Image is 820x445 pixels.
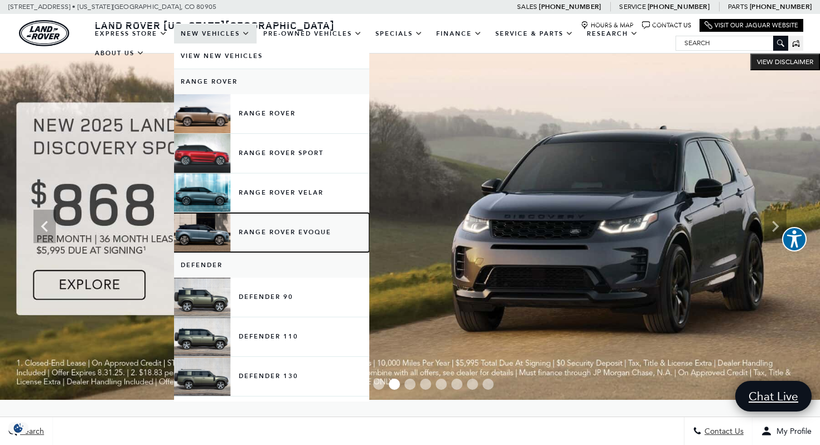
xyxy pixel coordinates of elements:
[728,3,748,11] span: Parts
[174,357,369,396] a: Defender 130
[753,417,820,445] button: Open user profile menu
[257,24,369,43] a: Pre-Owned Vehicles
[19,20,69,46] a: land-rover
[420,379,431,390] span: Go to slide 7
[735,381,812,412] a: Chat Live
[539,2,601,11] a: [PHONE_NUMBER]
[373,379,384,390] span: Go to slide 4
[436,379,447,390] span: Go to slide 8
[174,43,369,69] a: View New Vehicles
[389,379,400,390] span: Go to slide 5
[483,379,494,390] span: Go to slide 11
[489,24,580,43] a: Service & Parts
[642,21,691,30] a: Contact Us
[430,24,489,43] a: Finance
[757,57,813,66] span: VIEW DISCLAIMER
[581,21,634,30] a: Hours & Map
[174,213,369,252] a: Range Rover Evoque
[174,317,369,356] a: Defender 110
[580,24,645,43] a: Research
[705,21,798,30] a: Visit Our Jaguar Website
[174,253,369,278] a: Defender
[782,227,807,251] button: Explore your accessibility options
[743,389,804,404] span: Chat Live
[750,2,812,11] a: [PHONE_NUMBER]
[467,379,478,390] span: Go to slide 10
[174,134,369,173] a: Range Rover Sport
[8,3,216,11] a: [STREET_ADDRESS] • [US_STATE][GEOGRAPHIC_DATA], CO 80905
[174,396,369,422] a: Discovery
[619,3,645,11] span: Service
[648,2,710,11] a: [PHONE_NUMBER]
[174,94,369,133] a: Range Rover
[174,24,257,43] a: New Vehicles
[772,427,812,436] span: My Profile
[517,3,537,11] span: Sales
[88,24,174,43] a: EXPRESS STORE
[174,173,369,212] a: Range Rover Velar
[88,24,676,63] nav: Main Navigation
[174,278,369,317] a: Defender 90
[174,69,369,94] a: Range Rover
[764,210,787,243] div: Next
[6,422,31,434] section: Click to Open Cookie Consent Modal
[6,422,31,434] img: Opt-Out Icon
[369,24,430,43] a: Specials
[88,18,341,32] a: Land Rover [US_STATE][GEOGRAPHIC_DATA]
[88,43,151,63] a: About Us
[676,36,788,50] input: Search
[33,210,56,243] div: Previous
[702,427,744,436] span: Contact Us
[19,20,69,46] img: Land Rover
[451,379,462,390] span: Go to slide 9
[782,227,807,254] aside: Accessibility Help Desk
[404,379,416,390] span: Go to slide 6
[95,18,335,32] span: Land Rover [US_STATE][GEOGRAPHIC_DATA]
